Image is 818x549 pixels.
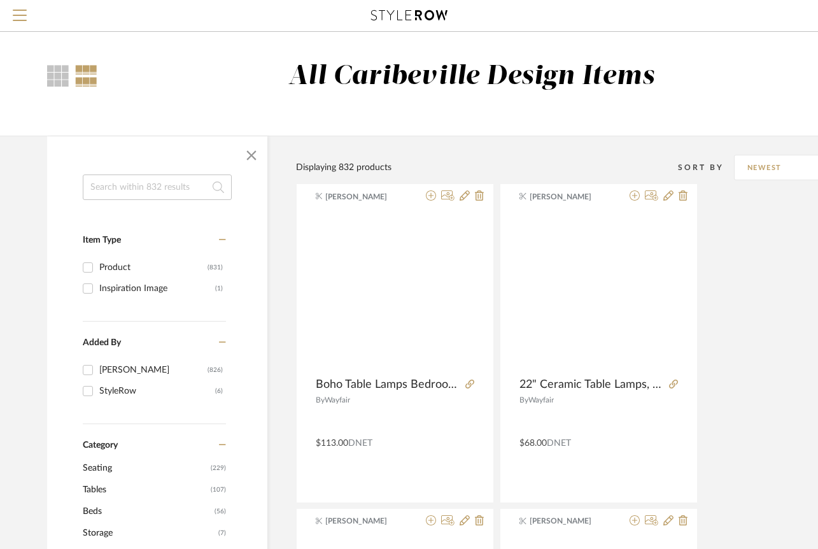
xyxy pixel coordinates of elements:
span: [PERSON_NAME] [530,515,610,527]
span: Category [83,440,118,451]
div: [PERSON_NAME] [99,360,208,380]
span: $68.00 [519,439,547,448]
span: Tables [83,479,208,501]
span: By [316,396,325,404]
span: (56) [215,501,226,522]
span: Wayfair [528,396,554,404]
div: StyleRow [99,381,215,401]
span: DNET [547,439,571,448]
div: Sort By [678,161,734,174]
input: Search within 832 results [83,175,232,200]
div: (826) [208,360,223,380]
span: [PERSON_NAME] [325,515,405,527]
span: (7) [218,523,226,543]
div: (6) [215,381,223,401]
button: Close [239,143,264,168]
div: Displaying 832 products [296,160,391,175]
span: Item Type [83,236,121,245]
span: [PERSON_NAME] [530,191,610,203]
span: By [519,396,528,404]
div: All Caribeville Design Items [288,61,654,93]
span: [PERSON_NAME] [325,191,405,203]
span: Boho Table Lamps Bedroom Living Room Set 2 Small Farmhouse Rattan Table Lamp 19”Rustic Home Decor... [316,378,460,392]
div: Inspiration Image [99,278,215,299]
div: (1) [215,278,223,299]
span: $113.00 [316,439,348,448]
span: Added By [83,338,121,347]
span: 22" Ceramic Table Lamps, Modern Table Light for Living Room, Farmhouse Bedside Lamps Nightstand l... [519,378,664,392]
span: Wayfair [325,396,350,404]
span: DNET [348,439,372,448]
div: (831) [208,257,223,278]
span: Seating [83,457,208,479]
span: Storage [83,522,215,544]
span: (229) [211,458,226,478]
div: Product [99,257,208,278]
span: (107) [211,480,226,500]
span: Beds [83,501,211,522]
